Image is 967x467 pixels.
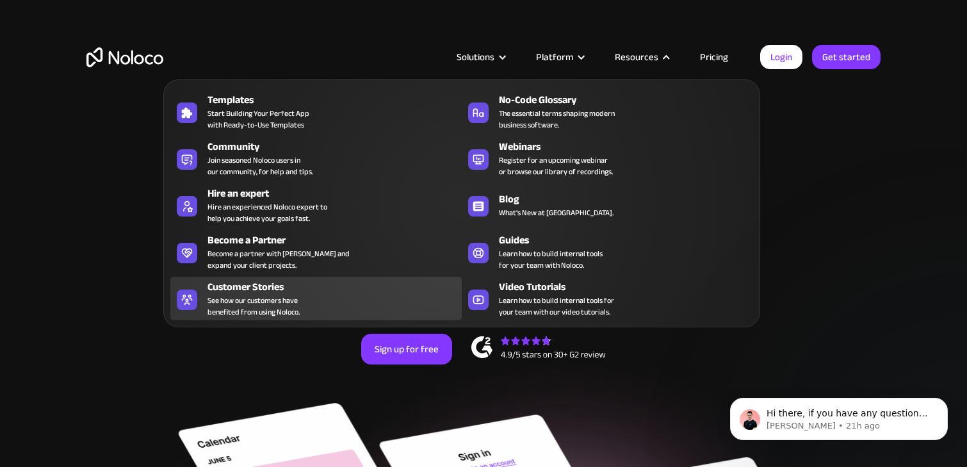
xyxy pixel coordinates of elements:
[499,248,603,271] span: Learn how to build internal tools for your team with Noloco.
[457,49,494,65] div: Solutions
[207,108,309,131] span: Start Building Your Perfect App with Ready-to-Use Templates
[520,49,599,65] div: Platform
[684,49,744,65] a: Pricing
[499,154,613,177] span: Register for an upcoming webinar or browse our library of recordings.
[207,186,467,201] div: Hire an expert
[207,295,300,318] span: See how our customers have benefited from using Noloco.
[499,108,615,131] span: The essential terms shaping modern business software.
[499,279,759,295] div: Video Tutorials
[615,49,658,65] div: Resources
[86,132,881,234] h2: Business Apps for Teams
[499,207,614,218] span: What's New at [GEOGRAPHIC_DATA].
[163,61,760,327] nav: Resources
[711,371,967,461] iframe: Intercom notifications message
[499,233,759,248] div: Guides
[499,192,759,207] div: Blog
[207,139,467,154] div: Community
[462,277,753,320] a: Video TutorialsLearn how to build internal tools foryour team with our video tutorials.
[462,136,753,180] a: WebinarsRegister for an upcoming webinaror browse our library of recordings.
[536,49,573,65] div: Platform
[812,45,881,69] a: Get started
[361,334,452,365] a: Sign up for free
[499,139,759,154] div: Webinars
[599,49,684,65] div: Resources
[170,277,462,320] a: Customer StoriesSee how our customers havebenefited from using Noloco.
[760,45,802,69] a: Login
[462,183,753,227] a: BlogWhat's New at [GEOGRAPHIC_DATA].
[462,230,753,274] a: GuidesLearn how to build internal toolsfor your team with Noloco.
[207,92,467,108] div: Templates
[170,230,462,274] a: Become a PartnerBecome a partner with [PERSON_NAME] andexpand your client projects.
[170,90,462,133] a: TemplatesStart Building Your Perfect Appwith Ready-to-Use Templates
[86,47,163,67] a: home
[207,248,350,271] div: Become a partner with [PERSON_NAME] and expand your client projects.
[499,295,614,318] span: Learn how to build internal tools for your team with our video tutorials.
[207,233,467,248] div: Become a Partner
[170,183,462,227] a: Hire an expertHire an experienced Noloco expert tohelp you achieve your goals fast.
[170,136,462,180] a: CommunityJoin seasoned Noloco users inour community, for help and tips.
[207,201,327,224] div: Hire an experienced Noloco expert to help you achieve your goals fast.
[462,90,753,133] a: No-Code GlossaryThe essential terms shaping modernbusiness software.
[499,92,759,108] div: No-Code Glossary
[207,279,467,295] div: Customer Stories
[207,154,313,177] span: Join seasoned Noloco users in our community, for help and tips.
[441,49,520,65] div: Solutions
